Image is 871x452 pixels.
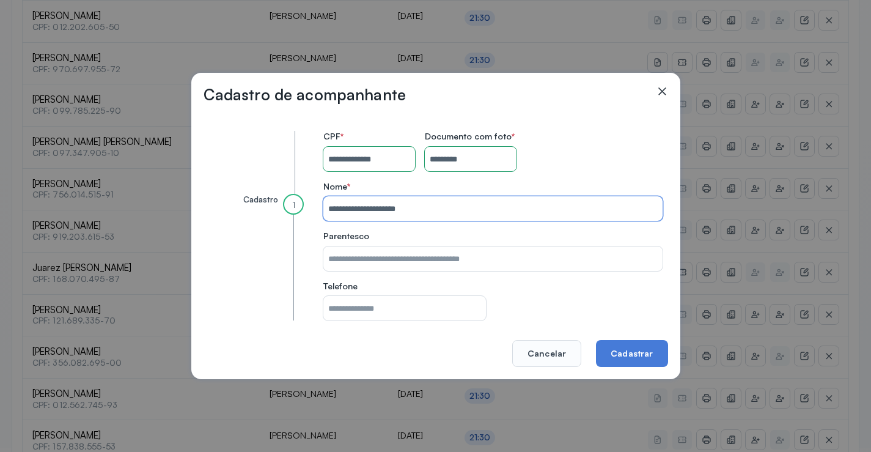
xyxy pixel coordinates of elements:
[323,281,358,292] span: Telefone
[204,85,406,104] h3: Cadastro de acompanhante
[292,199,295,210] span: 1
[323,231,369,242] span: Parentesco
[512,340,581,367] button: Cancelar
[596,340,667,367] button: Cadastrar
[243,195,278,204] small: Cadastro
[323,181,350,192] span: Nome
[323,131,344,142] span: CPF
[425,131,515,142] span: Documento com foto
